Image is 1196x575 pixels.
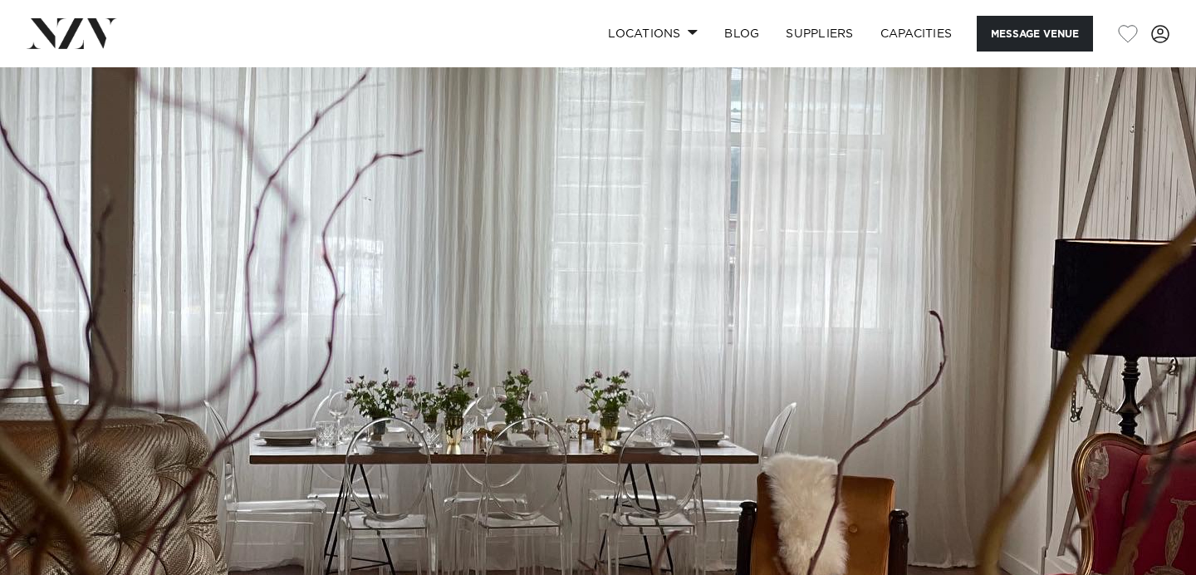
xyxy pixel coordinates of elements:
[711,16,772,52] a: BLOG
[977,16,1093,52] button: Message Venue
[595,16,711,52] a: Locations
[867,16,966,52] a: Capacities
[27,18,117,48] img: nzv-logo.png
[772,16,866,52] a: SUPPLIERS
